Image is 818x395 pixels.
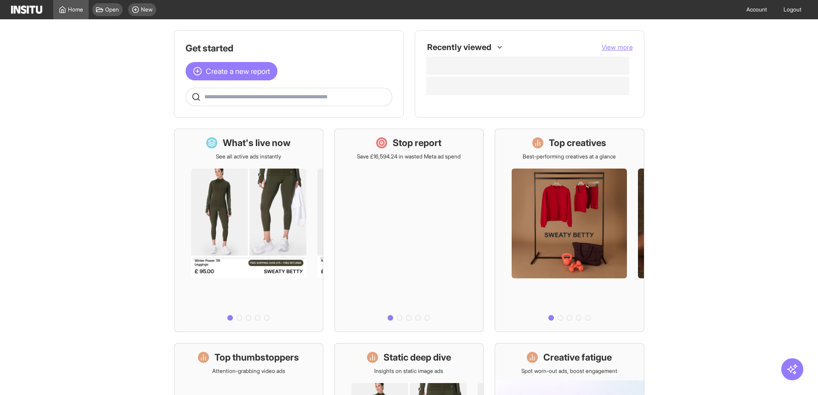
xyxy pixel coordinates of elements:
span: Create a new report [206,66,270,77]
button: View more [602,43,633,52]
p: Insights on static image ads [374,367,443,375]
h1: Top thumbstoppers [214,351,299,364]
h1: Stop report [393,136,441,149]
h1: What's live now [223,136,291,149]
p: Save £16,594.24 in wasted Meta ad spend [357,153,461,160]
p: Best-performing creatives at a glance [523,153,616,160]
span: Open [105,6,119,13]
span: New [141,6,152,13]
a: Stop reportSave £16,594.24 in wasted Meta ad spend [334,129,484,332]
h1: Get started [186,42,392,55]
a: Top creativesBest-performing creatives at a glance [495,129,644,332]
img: Logo [11,6,42,14]
span: View more [602,43,633,51]
a: What's live nowSee all active ads instantly [174,129,323,332]
p: Attention-grabbing video ads [212,367,285,375]
span: Home [68,6,83,13]
h1: Top creatives [549,136,606,149]
p: See all active ads instantly [216,153,281,160]
h1: Static deep dive [384,351,451,364]
button: Create a new report [186,62,277,80]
